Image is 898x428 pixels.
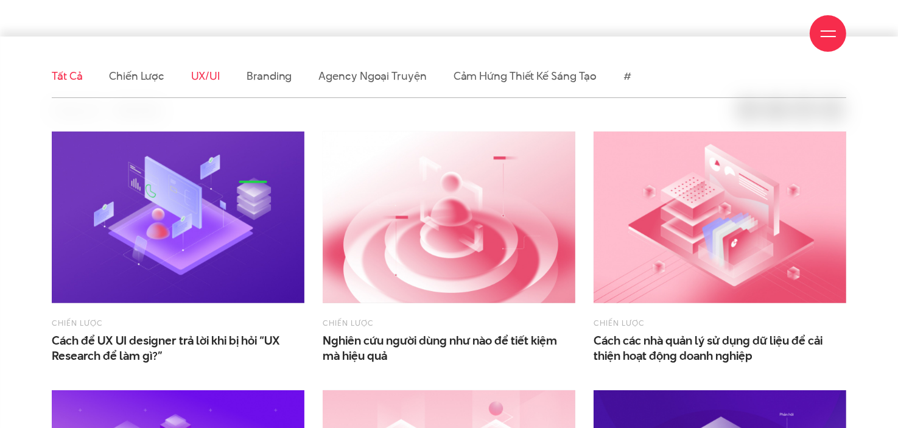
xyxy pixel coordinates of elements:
a: Tất cả [52,68,82,83]
a: Cách để UX UI designer trả lời khi bị hỏi “UXResearch để làm gì?” [52,333,295,363]
a: Chiến lược [323,317,374,328]
a: Cảm hứng thiết kế sáng tạo [454,68,597,83]
span: Cách để UX UI designer trả lời khi bị hỏi “UX [52,333,295,363]
img: Cách các nhà quản lý sử dụng dữ liệu để cải thiện hoạt động doanh nghiệp [594,132,846,303]
span: Research để làm gì?” [52,348,163,363]
span: Cách các nhà quản lý sử dụng dữ liệu để cải [594,333,837,363]
span: Nghiên cứu người dùng như nào để tiết kiệm [323,333,566,363]
a: # [623,68,631,83]
a: Cách các nhà quản lý sử dụng dữ liệu để cảithiện hoạt động doanh nghiệp [594,333,837,363]
a: Chiến lược [52,317,103,328]
a: Chiến lược [594,317,645,328]
img: Nghiên cứu người dùng như nào để tiết kiệm mà hiệu quả [323,132,575,303]
a: Branding [247,68,292,83]
a: Nghiên cứu người dùng như nào để tiết kiệmmà hiệu quả [323,333,566,363]
span: thiện hoạt động doanh nghiệp [594,348,752,363]
a: UX/UI [191,68,220,83]
img: Cách trả lời khi bị hỏi “UX Research để làm gì?” [52,132,304,303]
a: Agency ngoại truyện [318,68,426,83]
a: Chiến lược [109,68,164,83]
span: mà hiệu quả [323,348,387,363]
